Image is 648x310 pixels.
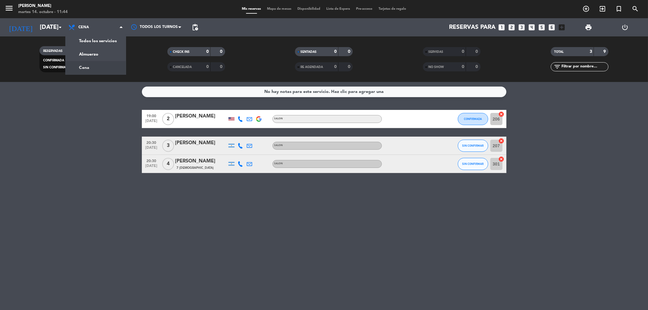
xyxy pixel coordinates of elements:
[220,65,224,69] strong: 0
[462,162,484,165] span: SIN CONFIRMAR
[528,23,536,31] i: looks_4
[175,157,227,165] div: [PERSON_NAME]
[458,113,488,125] button: CONFIRMADA
[43,66,67,69] span: SIN CONFIRMAR
[300,66,323,69] span: RE AGENDADA
[57,24,64,31] i: arrow_drop_down
[428,50,443,53] span: SERVIDAS
[300,50,317,53] span: SENTADAS
[144,157,159,164] span: 20:30
[173,66,192,69] span: CANCELADA
[499,156,505,162] i: cancel
[66,34,126,48] a: Todos los servicios
[498,23,506,31] i: looks_one
[508,23,516,31] i: looks_two
[462,144,484,147] span: SIN CONFIRMAR
[554,63,561,70] i: filter_list
[348,49,351,54] strong: 0
[274,144,283,147] span: SALON
[162,158,174,170] span: 4
[476,49,479,54] strong: 0
[632,5,639,12] i: search
[18,3,68,9] div: [PERSON_NAME]
[162,113,174,125] span: 2
[449,24,496,31] span: Reservas para
[334,65,337,69] strong: 0
[323,7,353,11] span: Lista de Espera
[458,158,488,170] button: SIN CONFIRMAR
[264,7,294,11] span: Mapa de mesas
[462,65,464,69] strong: 0
[607,18,643,36] div: LOG OUT
[43,59,64,62] span: CONFIRMADA
[499,138,505,144] i: cancel
[518,23,526,31] i: looks_3
[175,139,227,147] div: [PERSON_NAME]
[264,88,384,95] div: No hay notas para este servicio. Haz clic para agregar una
[603,49,607,54] strong: 9
[78,25,89,29] span: Cena
[206,49,209,54] strong: 0
[499,111,505,117] i: cancel
[294,7,323,11] span: Disponibilidad
[622,24,629,31] i: power_settings_new
[428,66,444,69] span: NO SHOW
[5,21,37,34] i: [DATE]
[206,65,209,69] strong: 0
[173,50,190,53] span: CHECK INS
[5,4,14,13] i: menu
[5,4,14,15] button: menu
[548,23,556,31] i: looks_6
[464,117,482,121] span: CONFIRMADA
[615,5,622,12] i: turned_in_not
[334,49,337,54] strong: 0
[375,7,409,11] span: Tarjetas de regalo
[538,23,546,31] i: looks_5
[144,146,159,153] span: [DATE]
[256,116,262,122] img: google-logo.png
[274,118,283,120] span: SALON
[561,63,608,70] input: Filtrar por nombre...
[558,23,566,31] i: add_box
[66,61,126,74] a: Cena
[353,7,375,11] span: Pre-acceso
[476,65,479,69] strong: 0
[348,65,351,69] strong: 0
[462,49,464,54] strong: 0
[274,162,283,165] span: SALON
[191,24,199,31] span: pending_actions
[144,139,159,146] span: 20:30
[554,50,564,53] span: TOTAL
[590,49,592,54] strong: 3
[144,112,159,119] span: 19:00
[458,140,488,152] button: SIN CONFIRMAR
[162,140,174,152] span: 3
[585,24,592,31] span: print
[144,164,159,171] span: [DATE]
[220,49,224,54] strong: 0
[144,119,159,126] span: [DATE]
[66,48,126,61] a: Almuerzo
[175,112,227,120] div: [PERSON_NAME]
[582,5,590,12] i: add_circle_outline
[599,5,606,12] i: exit_to_app
[239,7,264,11] span: Mis reservas
[177,165,214,170] span: 7 [DEMOGRAPHIC_DATA]
[18,9,68,15] div: martes 14. octubre - 11:44
[43,49,63,53] span: RESERVADAS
